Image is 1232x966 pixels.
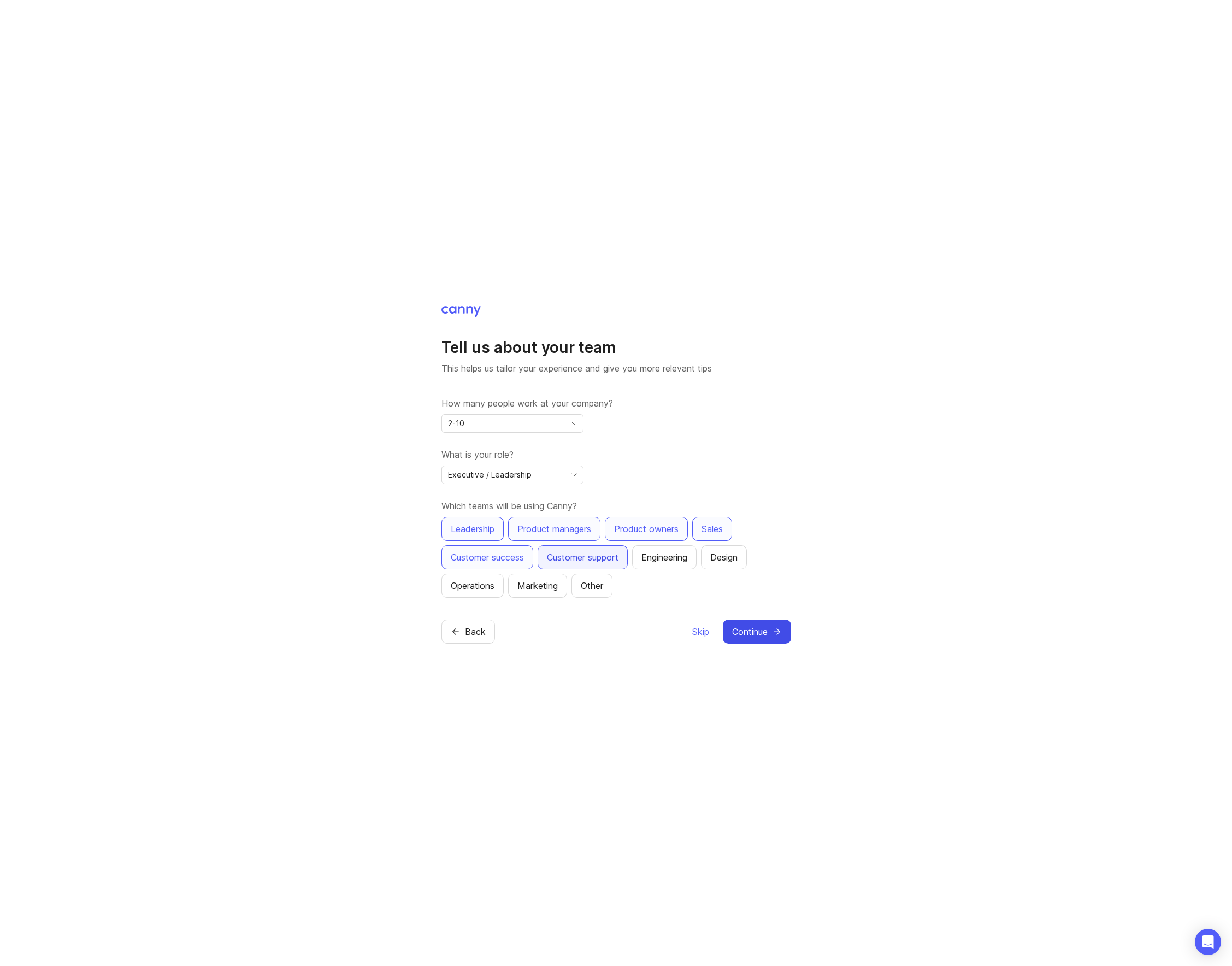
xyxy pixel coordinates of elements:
[517,579,558,592] div: Marketing
[451,551,524,564] div: Customer success
[614,522,679,535] div: Product owners
[538,545,628,569] button: Customer support
[702,522,723,535] div: Sales
[581,579,603,592] div: Other
[441,620,495,644] button: Back
[441,397,791,410] label: How many people work at your company?
[605,517,688,541] button: Product owners
[441,306,481,317] img: Canny Home
[701,545,747,569] button: Design
[441,414,583,433] div: toggle menu
[441,338,791,357] h1: Tell us about your team
[465,625,486,638] span: Back
[571,574,612,598] button: Other
[508,574,567,598] button: Marketing
[632,545,697,569] button: Engineering
[1195,929,1221,955] div: Open Intercom Messenger
[441,545,533,569] button: Customer success
[517,522,591,535] div: Product managers
[441,517,504,541] button: Leadership
[451,579,494,592] div: Operations
[692,625,709,638] span: Skip
[547,551,618,564] div: Customer support
[441,574,504,598] button: Operations
[565,470,583,479] svg: toggle icon
[723,620,791,644] button: Continue
[441,362,791,375] p: This helps us tailor your experience and give you more relevant tips
[441,499,791,513] label: Which teams will be using Canny?
[692,517,732,541] button: Sales
[732,625,768,638] span: Continue
[710,551,738,564] div: Design
[441,466,583,484] div: toggle menu
[451,522,494,535] div: Leadership
[508,517,600,541] button: Product managers
[441,448,791,461] label: What is your role?
[565,419,583,428] svg: toggle icon
[692,620,710,644] button: Skip
[448,417,464,429] span: 2-10
[448,469,532,481] span: Executive / Leadership
[641,551,687,564] div: Engineering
